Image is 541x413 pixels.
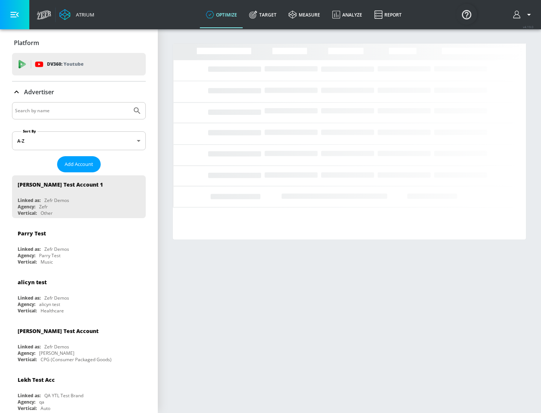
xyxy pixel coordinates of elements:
[18,295,41,301] div: Linked as:
[12,131,146,150] div: A-Z
[18,246,41,252] div: Linked as:
[15,106,129,116] input: Search by name
[18,301,35,307] div: Agency:
[63,60,83,68] p: Youtube
[18,350,35,356] div: Agency:
[39,350,74,356] div: [PERSON_NAME]
[12,224,146,267] div: Parry TestLinked as:Zefr DemosAgency:Parry TestVertical:Music
[39,399,44,405] div: qa
[18,252,35,259] div: Agency:
[39,203,48,210] div: Zefr
[283,1,326,28] a: measure
[47,60,83,68] p: DV360:
[18,376,55,383] div: Lekh Test Acc
[44,344,69,350] div: Zefr Demos
[18,181,103,188] div: [PERSON_NAME] Test Account 1
[41,356,112,363] div: CPG (Consumer Packaged Goods)
[18,230,46,237] div: Parry Test
[44,197,69,203] div: Zefr Demos
[18,210,37,216] div: Vertical:
[18,259,37,265] div: Vertical:
[18,405,37,411] div: Vertical:
[18,307,37,314] div: Vertical:
[18,279,47,286] div: alicyn test
[12,175,146,218] div: [PERSON_NAME] Test Account 1Linked as:Zefr DemosAgency:ZefrVertical:Other
[41,307,64,314] div: Healthcare
[14,39,39,47] p: Platform
[12,81,146,102] div: Advertiser
[523,25,533,29] span: v 4.19.0
[368,1,408,28] a: Report
[18,327,98,335] div: [PERSON_NAME] Test Account
[18,197,41,203] div: Linked as:
[326,1,368,28] a: Analyze
[21,129,38,134] label: Sort By
[39,252,60,259] div: Parry Test
[12,322,146,365] div: [PERSON_NAME] Test AccountLinked as:Zefr DemosAgency:[PERSON_NAME]Vertical:CPG (Consumer Packaged...
[41,259,53,265] div: Music
[41,210,53,216] div: Other
[12,32,146,53] div: Platform
[44,295,69,301] div: Zefr Demos
[456,4,477,25] button: Open Resource Center
[18,392,41,399] div: Linked as:
[18,356,37,363] div: Vertical:
[65,160,93,169] span: Add Account
[73,11,94,18] div: Atrium
[12,273,146,316] div: alicyn testLinked as:Zefr DemosAgency:alicyn testVertical:Healthcare
[24,88,54,96] p: Advertiser
[18,399,35,405] div: Agency:
[44,246,69,252] div: Zefr Demos
[12,53,146,75] div: DV360: Youtube
[59,9,94,20] a: Atrium
[44,392,83,399] div: QA YTL Test Brand
[200,1,243,28] a: optimize
[18,344,41,350] div: Linked as:
[39,301,60,307] div: alicyn test
[243,1,283,28] a: Target
[57,156,101,172] button: Add Account
[18,203,35,210] div: Agency:
[41,405,50,411] div: Auto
